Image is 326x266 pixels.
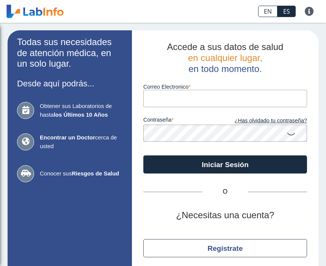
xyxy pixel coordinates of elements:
span: cerca de usted [40,133,122,150]
b: los Últimos 10 Años [54,111,108,118]
label: contraseña [143,117,225,125]
h2: ¿Necesitas una cuenta? [143,210,307,221]
span: Obtener sus Laboratorios de hasta [40,102,122,119]
iframe: Help widget launcher [259,236,318,258]
h2: Todas sus necesidades de atención médica, en un solo lugar. [17,37,122,69]
button: Iniciar Sesión [143,155,307,174]
span: en todo momento. [188,64,262,74]
a: ¿Has olvidado tu contraseña? [225,117,307,125]
a: ES [277,6,296,17]
button: Regístrate [143,239,307,257]
label: Correo Electronico [143,84,307,90]
span: Conocer sus [40,169,122,178]
span: Accede a sus datos de salud [167,42,284,52]
a: EN [258,6,277,17]
h3: Desde aquí podrás... [17,79,122,88]
b: Encontrar un Doctor [40,134,95,141]
b: Riesgos de Salud [72,170,119,177]
span: en cualquier lugar, [188,53,262,63]
span: O [202,187,248,196]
